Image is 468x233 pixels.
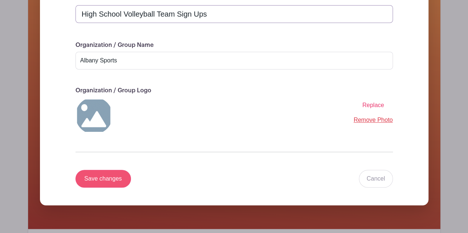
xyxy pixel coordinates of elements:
[359,170,393,188] a: Cancel
[75,170,131,188] input: Save changes
[75,87,393,94] p: Organization / Group Logo
[75,97,112,134] img: default-3ea213f81b0164b9e38d81a241aa1951f7c17703918df8f3a4d5d1f76c22d5ca.png
[75,42,154,49] label: Organization / Group Name
[362,102,384,108] span: Replace
[354,117,393,123] a: Remove Photo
